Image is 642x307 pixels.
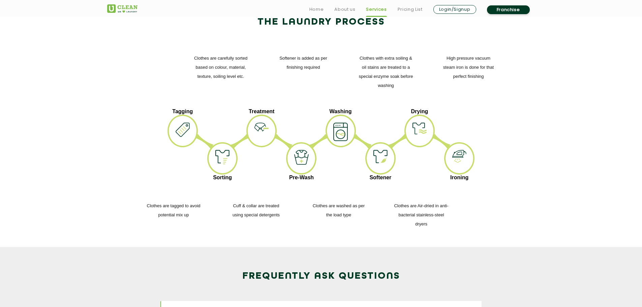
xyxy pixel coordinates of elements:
[334,5,355,13] a: About us
[433,5,476,14] a: Login/Signup
[366,5,387,13] a: Services
[146,201,202,219] p: Clothes are tagged to avoid potential mix up
[176,123,190,137] img: Tagging_11zon.webp
[394,201,449,228] p: Clothes are Air-dried in anti-bacterial stainless-steel dryers
[432,134,451,149] img: connect_2.png
[112,17,530,28] h2: The Laundry Process
[294,150,308,165] img: pre_wash_11zon.webp
[230,134,249,149] img: connect_1.png
[246,109,277,115] p: Treatment
[487,5,530,14] a: Franchise
[107,271,535,282] h2: Frequently Ask Questions
[207,175,238,181] p: Sorting
[373,150,388,163] img: softener_11zon.webp
[441,54,496,81] p: High pressure vacuum steam iron is done for that perfect finishing
[167,109,198,115] p: Tagging
[274,134,293,149] img: connect_2.png
[444,175,475,181] p: Ironing
[412,123,427,134] img: drying_11zon.webp
[452,150,466,163] img: ironing.png
[195,134,214,149] img: connect_2.png
[311,201,367,219] p: Clothes are washed as per the load type
[215,150,230,164] img: sorting_11zon.webp
[388,134,407,149] img: connect_1.png
[193,54,249,81] p: Clothes are carefully sorted based on colour, material, texture, soiling level etc.
[286,175,316,181] p: Pre-Wash
[353,134,372,149] img: connect_2.png
[309,5,324,13] a: Home
[326,109,356,115] p: Washing
[404,109,435,115] p: Drying
[276,54,331,72] p: Softener is added as per finishing required
[228,201,284,219] p: Cuff & collar are treated using special detergents
[333,123,347,141] img: washing_11zon.webp
[365,175,396,181] p: Softener
[358,54,414,90] p: Clothes with extra soiling & oil stains are treated to a special enzyme soak before washing
[107,4,137,13] img: UClean Laundry and Dry Cleaning
[254,123,269,131] img: cuff_collar_11zon.webp
[309,134,328,149] img: connect_1.png
[398,5,423,13] a: Pricing List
